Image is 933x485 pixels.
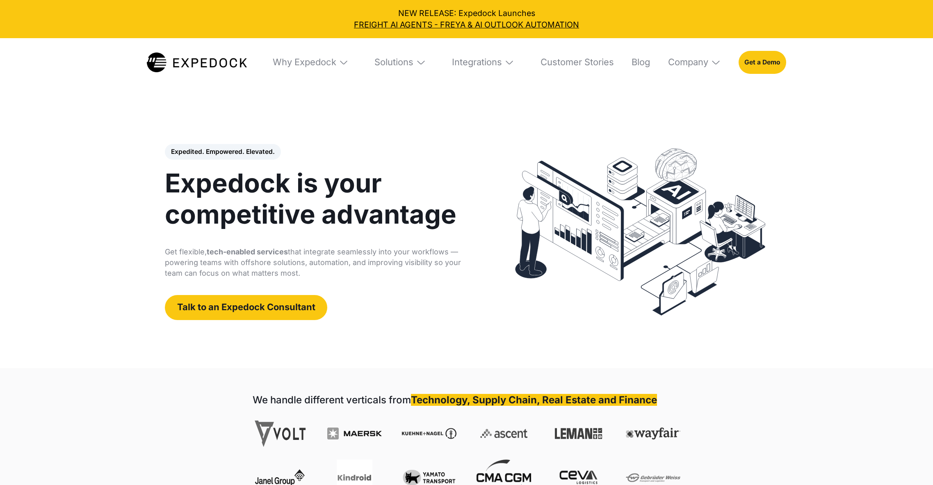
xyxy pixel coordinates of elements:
a: Blog [624,38,650,86]
strong: tech-enabled services [207,247,288,256]
a: Customer Stories [532,38,614,86]
a: FREIGHT AI AGENTS - FREYA & AI OUTLOOK AUTOMATION [8,19,925,30]
div: Why Expedock [265,38,356,86]
h1: Expedock is your competitive advantage [165,168,472,230]
div: Company [660,38,729,86]
div: Solutions [374,57,413,68]
div: Why Expedock [273,57,336,68]
div: Company [668,57,708,68]
a: Get a Demo [739,51,786,74]
strong: Technology, Supply Chain, Real Estate and Finance [411,394,657,406]
p: Get flexible, that integrate seamlessly into your workflows — powering teams with offshore soluti... [165,247,472,279]
div: NEW RELEASE: Expedock Launches [8,8,925,30]
div: Solutions [367,38,434,86]
strong: We handle different verticals from [253,394,411,406]
div: Integrations [452,57,502,68]
div: Integrations [444,38,522,86]
a: Talk to an Expedock Consultant [165,295,327,320]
